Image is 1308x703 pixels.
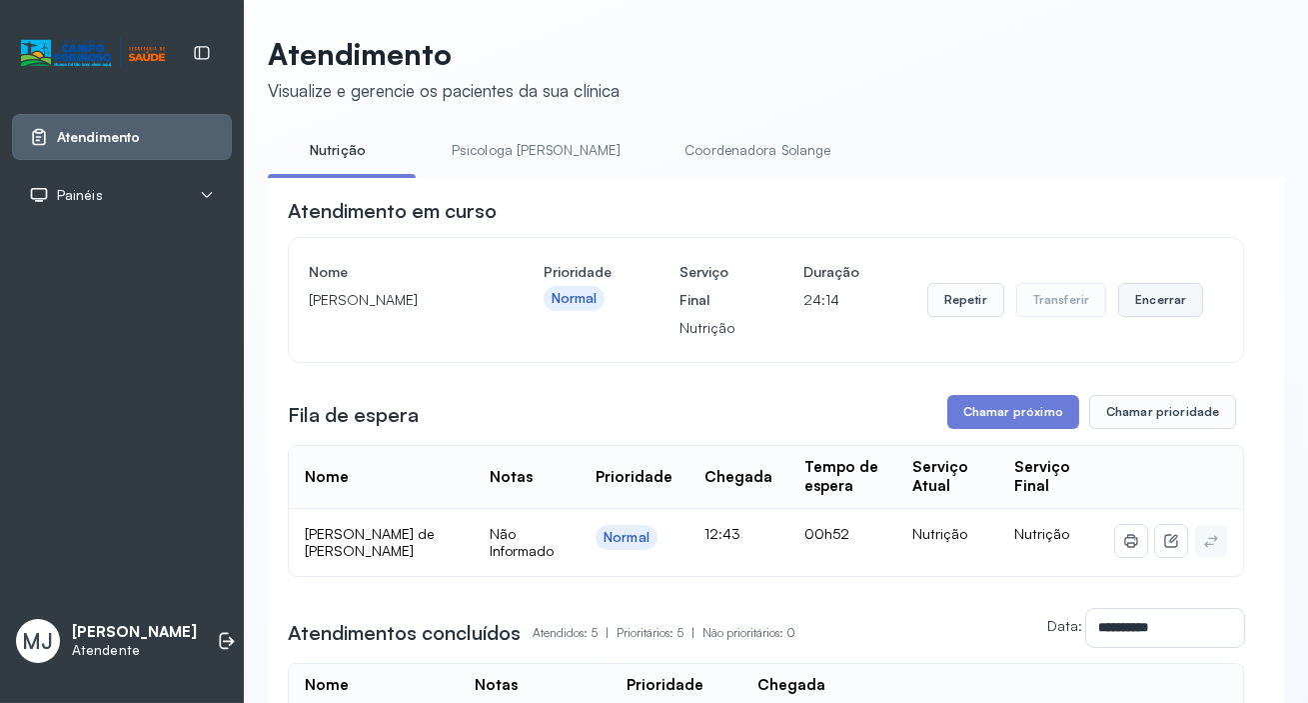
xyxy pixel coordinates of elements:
p: 24:14 [803,286,859,314]
img: Logotipo do estabelecimento [21,37,165,70]
span: 00h52 [804,525,849,542]
a: Nutrição [268,134,408,167]
h3: Fila de espera [288,401,419,429]
div: Chegada [757,676,825,695]
div: Serviço Atual [912,458,982,496]
h3: Atendimentos concluídos [288,619,521,647]
p: Prioritários: 5 [617,619,702,647]
span: Nutrição [1014,525,1069,542]
span: 12:43 [704,525,740,542]
h4: Duração [803,258,859,286]
p: Nutrição [679,314,735,342]
button: Encerrar [1118,283,1203,317]
button: Chamar próximo [947,395,1079,429]
div: Prioridade [596,468,672,487]
span: | [606,625,609,640]
span: Não Informado [490,525,554,560]
div: Tempo de espera [804,458,880,496]
h4: Serviço Final [679,258,735,314]
button: Chamar prioridade [1089,395,1237,429]
p: Atendimento [268,36,620,72]
h4: Nome [309,258,476,286]
div: Notas [475,676,518,695]
p: Atendente [72,642,197,659]
div: Nutrição [912,525,982,543]
label: Data: [1047,617,1082,634]
div: Notas [490,468,533,487]
div: Nome [305,676,349,695]
div: Normal [552,290,598,307]
p: [PERSON_NAME] [309,286,476,314]
a: Psicologa [PERSON_NAME] [432,134,641,167]
div: Chegada [704,468,772,487]
h4: Prioridade [544,258,612,286]
a: Coordenadora Solange [664,134,850,167]
div: Nome [305,468,349,487]
div: Prioridade [627,676,703,695]
h3: Atendimento em curso [288,197,497,225]
button: Transferir [1016,283,1107,317]
p: Não prioritários: 0 [702,619,795,647]
p: Atendidos: 5 [533,619,617,647]
div: Visualize e gerencie os pacientes da sua clínica [268,80,620,101]
span: | [691,625,694,640]
p: [PERSON_NAME] [72,623,197,642]
span: [PERSON_NAME] de [PERSON_NAME] [305,525,434,560]
a: Atendimento [29,127,215,147]
div: Normal [604,529,650,546]
button: Repetir [927,283,1004,317]
span: Painéis [57,187,103,204]
div: Serviço Final [1014,458,1083,496]
span: Atendimento [57,129,140,146]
